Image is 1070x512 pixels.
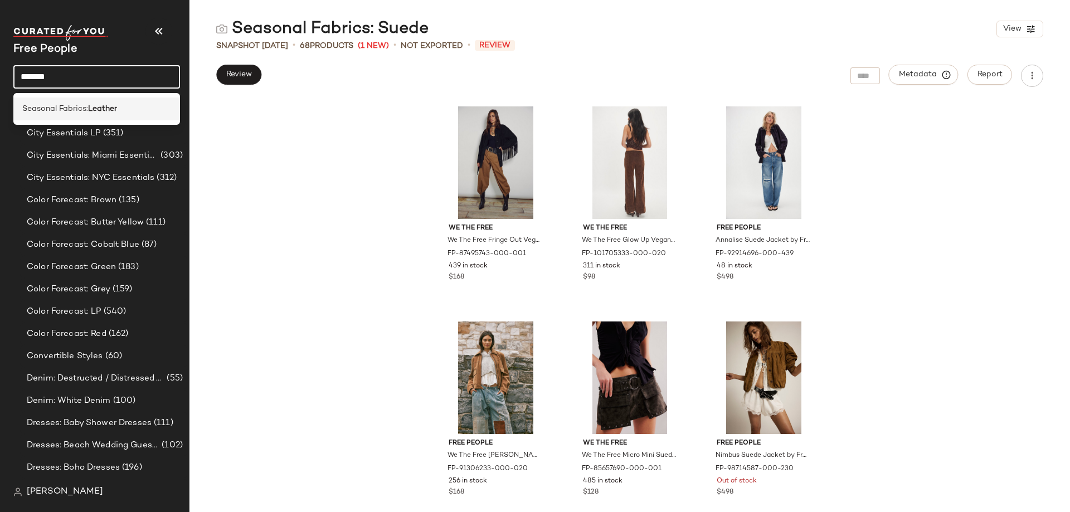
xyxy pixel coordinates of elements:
span: We The Free Glow Up Vegan Suede Pants at Free People in Brown, Size: US 6 [582,236,676,246]
span: 485 in stock [583,476,622,486]
span: (159) [110,283,133,296]
span: Report [977,70,1003,79]
button: Review [216,65,261,85]
span: Color Forecast: LP [27,305,101,318]
span: Color Forecast: Cobalt Blue [27,238,139,251]
span: Seasonal Fabrics: [22,103,88,115]
span: • [468,39,470,52]
span: (183) [116,261,139,274]
span: We The Free Fringe Out Vegan Suede Jacket at Free People in Black, Size: XL [448,236,542,246]
span: (312) [154,172,177,184]
span: Metadata [898,70,949,80]
span: Review [475,40,515,51]
span: $498 [717,272,733,282]
span: (196) [120,461,142,474]
span: Color Forecast: Butter Yellow [27,216,144,229]
span: Dresses: Beach Wedding Guest Dresses [27,439,159,452]
span: Color Forecast: Green [27,261,116,274]
span: (100) [111,394,136,407]
button: View [996,21,1043,37]
span: FP-91306233-000-020 [448,464,528,474]
img: svg%3e [13,487,22,496]
span: We The Free [583,223,677,233]
span: (111) [152,417,173,430]
span: (60) [103,350,123,363]
div: Seasonal Fabrics: Suede [216,18,429,40]
span: Out of stock [717,476,757,486]
span: (111) [144,216,166,229]
span: 48 in stock [717,261,752,271]
span: FP-98714587-000-230 [716,464,794,474]
span: Color Forecast: Red [27,328,106,340]
span: (1 New) [358,40,389,52]
span: Color Forecast: Grey [27,283,110,296]
img: 92914696_439_h [708,106,820,219]
span: (102) [159,439,183,452]
span: $168 [449,272,464,282]
span: FP-101705333-000-020 [582,249,666,259]
span: Free People [717,223,811,233]
span: Color Forecast: Brown [27,194,116,207]
span: Convertible Styles [27,350,103,363]
span: $98 [583,272,595,282]
span: Dresses: Boho Dresses [27,461,120,474]
span: We The Free [449,223,543,233]
span: We The Free Micro Mini Suede Skort at Free People in Black, Size: US 4 [582,451,676,461]
span: (87) [139,238,157,251]
span: • [393,39,396,52]
span: (135) [116,194,139,207]
span: Free People [449,438,543,448]
span: • [293,39,295,52]
span: Denim: Destructed / Distressed V2 [27,372,164,385]
span: $128 [583,487,599,498]
span: Annalise Suede Jacket by Free People, Size: L [716,236,810,246]
span: (55) [164,372,183,385]
img: 98714587_230_e [708,321,820,434]
img: 87495743_001_f [440,106,552,219]
span: FP-87495743-000-001 [448,249,526,259]
img: 91306233_020_e [440,321,552,434]
img: svg%3e [216,23,227,35]
span: (351) [101,127,124,140]
span: City Essentials: NYC Essentials [27,172,154,184]
span: 311 in stock [583,261,620,271]
span: Snapshot [DATE] [216,40,288,52]
img: 101705333_020_b [574,106,686,219]
span: FP-85657690-000-001 [582,464,662,474]
span: (540) [101,305,127,318]
span: 68 [300,42,310,50]
span: Not Exported [401,40,463,52]
span: $498 [717,487,733,498]
span: Free People [717,438,811,448]
span: Current Company Name [13,43,77,55]
span: Denim: White Denim [27,394,111,407]
div: Products [300,40,353,52]
span: FP-92914696-000-439 [716,249,794,259]
span: Nimbus Suede Jacket by Free People in Green, Size: S [716,451,810,461]
span: (303) [158,149,183,162]
span: View [1003,25,1022,33]
span: City Essentials LP [27,127,101,140]
span: 439 in stock [449,261,488,271]
img: cfy_white_logo.C9jOOHJF.svg [13,25,108,41]
span: We The Free [583,438,677,448]
span: We The Free [PERSON_NAME] Vegan Suede Jacket by Free People in Brown, Size: M [448,451,542,461]
span: Review [226,70,252,79]
span: Dresses: Baby Shower Dresses [27,417,152,430]
span: [PERSON_NAME] [27,485,103,499]
span: (162) [106,328,129,340]
span: City Essentials: Miami Essentials [27,149,158,162]
button: Report [967,65,1012,85]
img: 85657690_001_d [574,321,686,434]
span: 256 in stock [449,476,487,486]
button: Metadata [889,65,959,85]
b: Leather [88,103,117,115]
span: $168 [449,487,464,498]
